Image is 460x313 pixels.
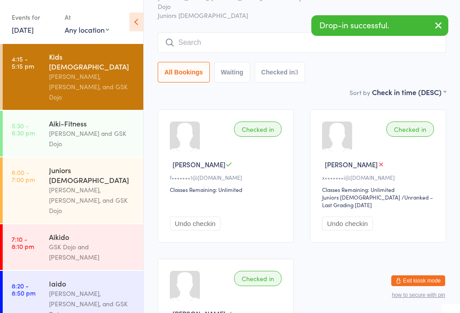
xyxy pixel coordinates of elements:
[12,10,56,25] div: Events for
[49,242,136,262] div: GSK Dojo and [PERSON_NAME]
[311,15,448,36] div: Drop-in successful.
[49,232,136,242] div: Aikido
[322,217,373,230] button: Undo checkin
[3,111,143,156] a: 5:30 -6:30 pmAiki-Fitness[PERSON_NAME] and GSK Dojo
[325,160,378,169] span: [PERSON_NAME]
[49,165,136,185] div: Juniors [DEMOGRAPHIC_DATA]
[12,122,35,136] time: 5:30 - 6:30 pm
[49,118,136,128] div: Aiki-Fitness
[170,186,284,193] div: Classes Remaining: Unlimited
[65,25,109,35] div: Any location
[65,10,109,25] div: At
[214,62,250,83] button: Waiting
[386,122,434,137] div: Checked in
[172,160,226,169] span: [PERSON_NAME]
[170,174,284,181] div: f•••••••1@[DOMAIN_NAME]
[158,62,210,83] button: All Bookings
[12,169,35,183] time: 6:00 - 7:00 pm
[322,174,437,181] div: x•••••••i@[DOMAIN_NAME]
[49,52,136,71] div: Kids [DEMOGRAPHIC_DATA]
[49,278,136,288] div: Iaido
[392,292,445,298] button: how to secure with pin
[12,55,34,70] time: 4:15 - 5:15 pm
[234,271,282,286] div: Checked in
[322,193,400,201] div: Juniors [DEMOGRAPHIC_DATA]
[391,275,445,286] button: Exit kiosk mode
[322,186,437,193] div: Classes Remaining: Unlimited
[295,69,298,76] div: 3
[255,62,305,83] button: Checked in3
[158,32,446,53] input: Search
[49,128,136,149] div: [PERSON_NAME] and GSK Dojo
[3,157,143,223] a: 6:00 -7:00 pmJuniors [DEMOGRAPHIC_DATA][PERSON_NAME], [PERSON_NAME], and GSK Dojo
[158,2,432,11] span: Dojo
[12,25,34,35] a: [DATE]
[12,235,34,250] time: 7:10 - 8:10 pm
[170,217,221,230] button: Undo checkin
[49,185,136,216] div: [PERSON_NAME], [PERSON_NAME], and GSK Dojo
[158,11,446,20] span: Juniors [DEMOGRAPHIC_DATA]
[234,122,282,137] div: Checked in
[12,282,35,296] time: 8:20 - 8:50 pm
[49,71,136,102] div: [PERSON_NAME], [PERSON_NAME], and GSK Dojo
[349,88,370,97] label: Sort by
[3,44,143,110] a: 4:15 -5:15 pmKids [DEMOGRAPHIC_DATA][PERSON_NAME], [PERSON_NAME], and GSK Dojo
[3,224,143,270] a: 7:10 -8:10 pmAikidoGSK Dojo and [PERSON_NAME]
[372,87,446,97] div: Check in time (DESC)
